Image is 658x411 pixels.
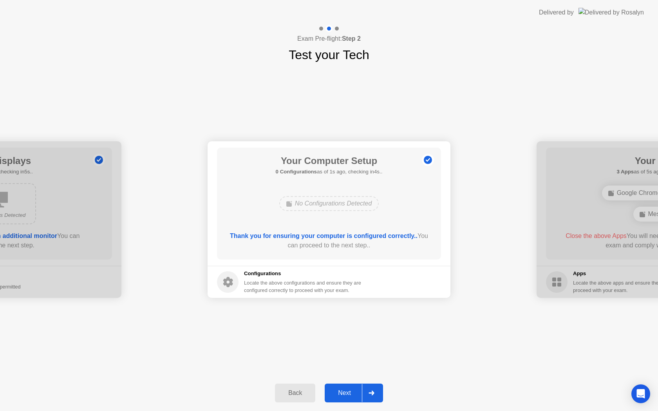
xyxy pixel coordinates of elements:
[297,34,361,43] h4: Exam Pre-flight:
[228,231,430,250] div: You can proceed to the next step..
[631,384,650,403] div: Open Intercom Messenger
[539,8,574,17] div: Delivered by
[325,384,383,402] button: Next
[327,389,362,397] div: Next
[277,389,313,397] div: Back
[342,35,361,42] b: Step 2
[578,8,644,17] img: Delivered by Rosalyn
[289,45,369,64] h1: Test your Tech
[276,169,317,175] b: 0 Configurations
[244,279,363,294] div: Locate the above configurations and ensure they are configured correctly to proceed with your exam.
[244,270,363,278] h5: Configurations
[230,233,418,239] b: Thank you for ensuring your computer is configured correctly..
[276,154,383,168] h1: Your Computer Setup
[276,168,383,176] h5: as of 1s ago, checking in4s..
[275,384,315,402] button: Back
[279,196,379,211] div: No Configurations Detected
